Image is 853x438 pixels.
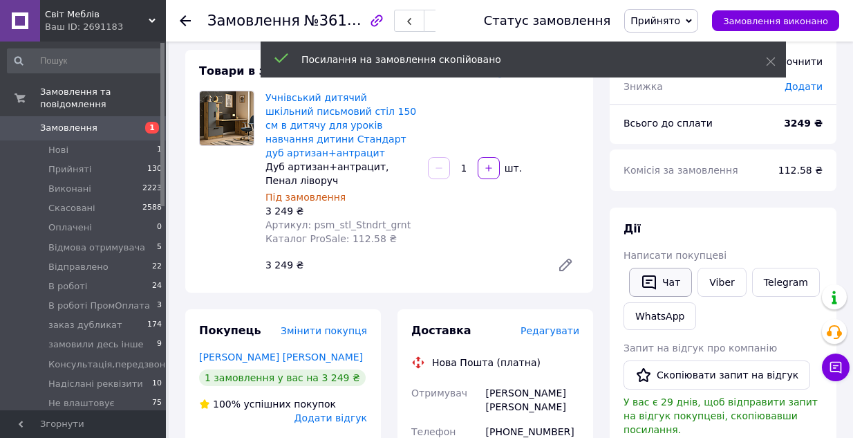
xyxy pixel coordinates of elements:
span: Надіслані реквізити [48,378,143,390]
div: [PERSON_NAME] [PERSON_NAME] [483,381,582,419]
a: Учнівський дитячий шкільний письмовий стіл 150 см в дитячу для уроків навчання дитини Стандарт ду... [265,92,416,158]
span: Світ Меблів [45,8,149,21]
span: Замовлення та повідомлення [40,86,166,111]
span: Змінити покупця [281,325,367,336]
span: 10 [152,378,162,390]
span: Комісія за замовлення [624,165,738,176]
span: Додати [785,81,823,92]
span: Не влаштовує доставка [48,397,152,422]
span: Редагувати [521,325,579,336]
span: Дії [624,222,641,235]
span: №361485306 [304,12,402,29]
div: 3 249 ₴ [265,204,417,218]
div: Статус замовлення [484,14,611,28]
button: Замовлення виконано [712,10,839,31]
span: Відправлено [48,261,109,273]
span: 1 [145,122,159,134]
span: 3 [157,300,162,312]
a: WhatsApp [624,302,696,330]
span: Прийняті [48,163,91,176]
input: Пошук [7,48,163,73]
span: Каталог ProSale: 112.58 ₴ [265,233,397,244]
a: Viber [697,268,746,297]
span: Знижка [624,81,663,92]
span: Оплачені [48,221,92,234]
span: 2588 [142,202,162,215]
span: 100% [213,399,241,410]
span: Покупець [199,324,261,337]
span: 9 [157,338,162,351]
a: [PERSON_NAME] [PERSON_NAME] [199,352,363,363]
span: Прийнято [630,15,680,26]
span: У вас є 29 днів, щоб відправити запит на відгук покупцеві, скопіювавши посилання. [624,396,818,435]
div: Повернутися назад [180,14,191,28]
span: 2223 [142,183,162,195]
span: Артикул: psm_stl_Stndrt_grnt [265,219,411,230]
span: В роботі [48,280,87,293]
span: заказ дубликат [48,319,122,331]
span: 0 [157,221,162,234]
span: 1 [157,144,162,156]
a: Telegram [752,268,820,297]
div: шт. [501,161,523,175]
span: Скасовані [48,202,95,215]
span: Нові [48,144,68,156]
span: 5 [157,241,162,254]
span: Виконані [48,183,91,195]
button: Чат з покупцем [822,354,850,381]
span: 112.58 ₴ [778,165,823,176]
div: Дуб артизан+антрацит, Пенал ліворуч [265,160,417,188]
span: Під замовлення [265,192,346,203]
span: В роботі ПромОплата [48,300,150,312]
div: 3 249 ₴ [260,255,546,275]
span: Консультація,передзвонити [48,358,182,371]
div: Посилання на замовлення скопійовано [301,53,731,66]
span: замовили десь інше [48,338,144,351]
span: Написати покупцеві [624,250,727,261]
button: Скопіювати запит на відгук [624,361,810,390]
span: Замовлення виконано [723,16,828,26]
img: Учнівський дитячий шкільний письмовий стіл 150 см в дитячу для уроків навчання дитини Стандарт ду... [200,91,254,145]
span: Товари в замовленні (1) [199,64,353,77]
div: Нова Пошта (платна) [429,356,544,369]
span: 174 [147,319,162,331]
span: Доставка [411,324,471,337]
b: 3249 ₴ [784,118,823,129]
span: 75 [152,397,162,422]
div: успішних покупок [199,397,336,411]
span: Замовлення [207,12,300,29]
span: Запит на відгук про компанію [624,343,777,354]
button: Чат [629,268,692,297]
span: Замовлення [40,122,97,134]
span: Всього до сплати [624,118,713,129]
span: 22 [152,261,162,273]
span: Відмова отримувача [48,241,145,254]
div: Ваш ID: 2691183 [45,21,166,33]
span: Додати відгук [294,412,367,423]
span: 130 [147,163,162,176]
span: Отримувач [411,387,467,399]
div: 1 замовлення у вас на 3 249 ₴ [199,369,366,386]
span: 24 [152,280,162,293]
a: Редагувати [552,251,579,279]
